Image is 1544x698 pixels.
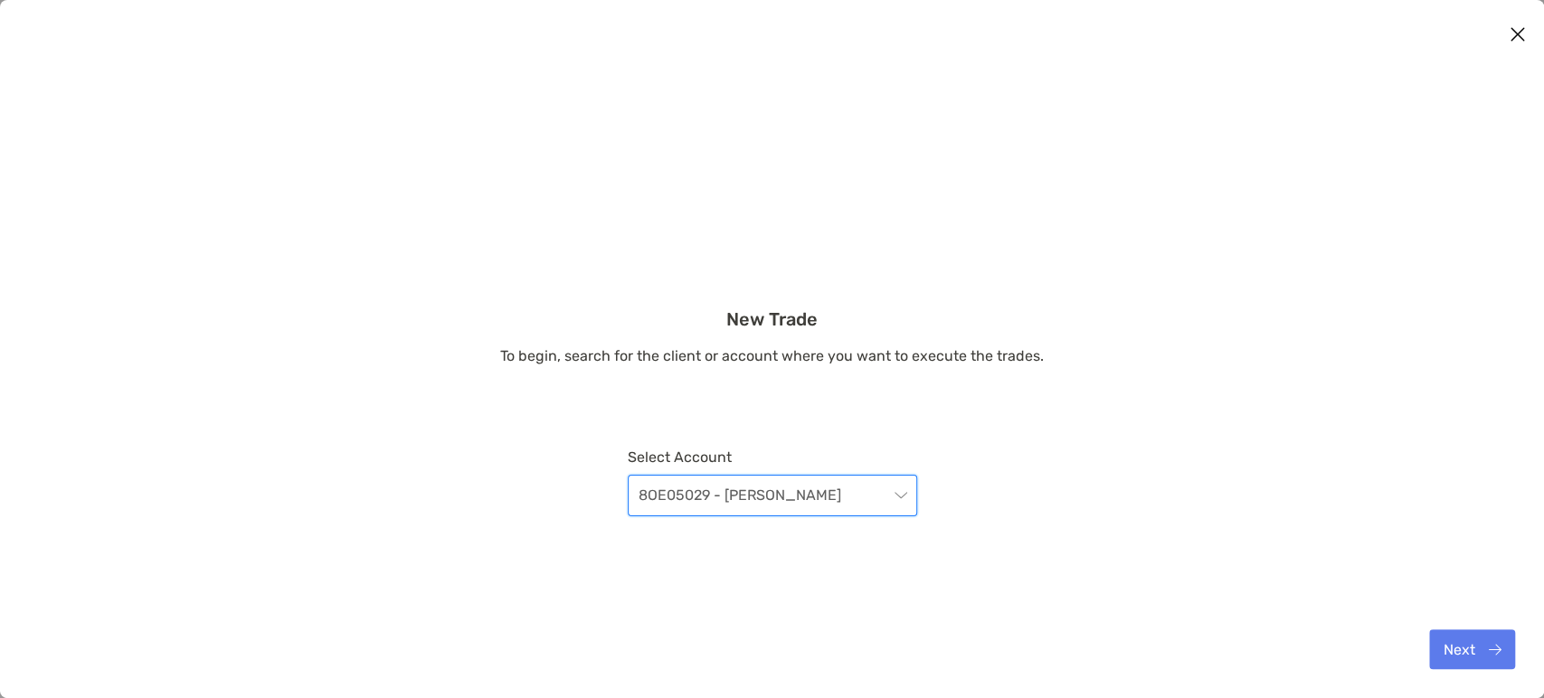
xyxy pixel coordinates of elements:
button: Next [1429,629,1515,669]
h3: New Trade [500,308,1044,330]
p: To begin, search for the client or account where you want to execute the trades. [500,344,1044,367]
label: Select Account [628,448,917,466]
span: 8OE05029 - Jennifer Simone [639,476,906,515]
button: Close modal [1504,22,1531,49]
